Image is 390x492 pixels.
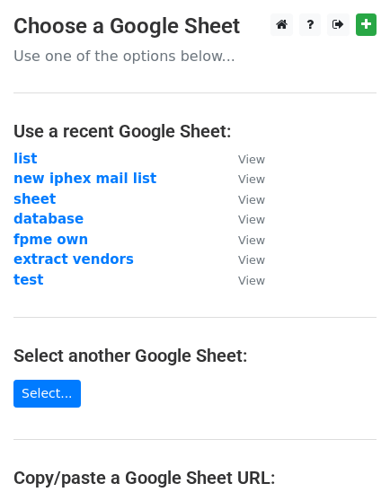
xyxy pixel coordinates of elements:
[238,172,265,186] small: View
[220,151,265,167] a: View
[238,233,265,247] small: View
[220,211,265,227] a: View
[220,171,265,187] a: View
[238,274,265,287] small: View
[13,13,377,40] h3: Choose a Google Sheet
[220,272,265,288] a: View
[13,211,84,227] a: database
[13,47,377,66] p: Use one of the options below...
[13,151,37,167] a: list
[13,120,377,142] h4: Use a recent Google Sheet:
[13,345,377,366] h4: Select another Google Sheet:
[238,213,265,226] small: View
[238,253,265,267] small: View
[13,467,377,488] h4: Copy/paste a Google Sheet URL:
[220,191,265,207] a: View
[13,251,134,268] a: extract vendors
[220,232,265,248] a: View
[13,272,43,288] a: test
[13,380,81,408] a: Select...
[220,251,265,268] a: View
[13,171,156,187] a: new iphex mail list
[238,153,265,166] small: View
[13,232,88,248] a: fpme own
[238,193,265,206] small: View
[13,191,56,207] a: sheet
